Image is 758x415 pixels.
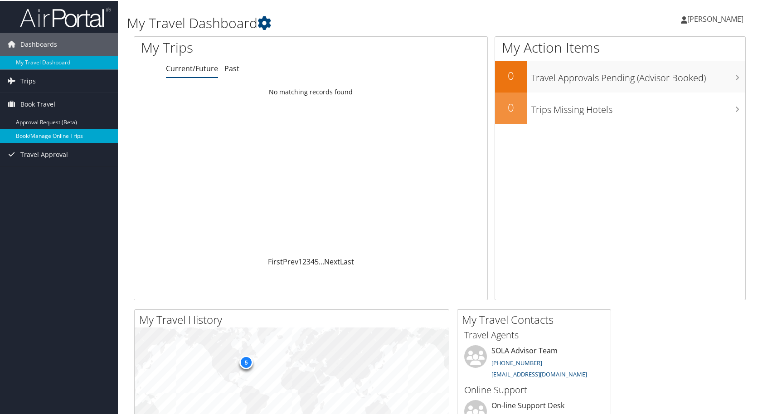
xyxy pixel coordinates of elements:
[464,383,604,395] h3: Online Support
[20,142,68,165] span: Travel Approval
[491,358,542,366] a: [PHONE_NUMBER]
[311,256,315,266] a: 4
[20,69,36,92] span: Trips
[464,328,604,341] h3: Travel Agents
[20,32,57,55] span: Dashboards
[495,60,745,92] a: 0Travel Approvals Pending (Advisor Booked)
[141,37,334,56] h1: My Trips
[495,37,745,56] h1: My Action Items
[531,98,745,115] h3: Trips Missing Hotels
[134,83,487,99] td: No matching records found
[460,344,608,381] li: SOLA Advisor Team
[306,256,311,266] a: 3
[224,63,239,73] a: Past
[20,92,55,115] span: Book Travel
[127,13,544,32] h1: My Travel Dashboard
[319,256,324,266] span: …
[495,99,527,114] h2: 0
[268,256,283,266] a: First
[139,311,449,327] h2: My Travel History
[491,369,587,377] a: [EMAIL_ADDRESS][DOMAIN_NAME]
[531,66,745,83] h3: Travel Approvals Pending (Advisor Booked)
[495,67,527,83] h2: 0
[495,92,745,123] a: 0Trips Missing Hotels
[340,256,354,266] a: Last
[283,256,298,266] a: Prev
[166,63,218,73] a: Current/Future
[302,256,306,266] a: 2
[315,256,319,266] a: 5
[298,256,302,266] a: 1
[462,311,611,327] h2: My Travel Contacts
[20,6,111,27] img: airportal-logo.png
[324,256,340,266] a: Next
[681,5,753,32] a: [PERSON_NAME]
[239,355,253,368] div: 5
[687,13,743,23] span: [PERSON_NAME]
